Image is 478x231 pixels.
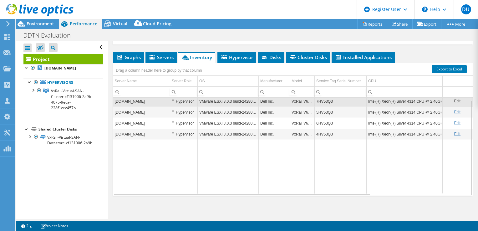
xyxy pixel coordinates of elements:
[170,86,198,97] td: Column Server Role, Filter cell
[259,129,290,140] td: Column Manufacturer, Value Dell Inc.
[172,130,196,138] div: Hypervisor
[315,118,367,129] td: Column Service Tag Serial Number, Value 6HV53Q3
[367,86,458,97] td: Column CPU, Filter cell
[289,54,327,60] span: Cluster Disks
[367,129,458,140] td: Column CPU, Value Intel(R) Xeon(R) Silver 4314 CPU @ 2.40GHz 2.39 GHz
[38,126,103,133] div: Shared Cluster Disks
[198,96,259,107] td: Column OS, Value VMware ESXi 8.0.3 build-24280767
[315,76,367,87] td: Service Tag Serial Number Column
[23,79,103,87] a: Hypervisors
[367,96,458,107] td: Column CPU, Value Intel(R) Xeon(R) Silver 4314 CPU @ 2.40GHz 2.39 GHz
[316,77,361,85] div: Service Tag Serial Number
[170,118,198,129] td: Column Server Role, Value Hypervisor
[116,54,141,60] span: Graphs
[113,86,170,97] td: Column Server Name, Filter cell
[441,19,470,29] a: More
[170,76,198,87] td: Server Role Column
[170,107,198,118] td: Column Server Role, Value Hypervisor
[199,77,205,85] div: OS
[17,222,36,230] a: 2
[149,54,174,60] span: Servers
[70,21,97,27] span: Performance
[290,107,315,118] td: Column Model, Value VxRail V670F
[315,86,367,97] td: Column Service Tag Serial Number, Filter cell
[113,63,473,196] div: Data grid
[23,64,103,72] a: [DOMAIN_NAME]
[113,118,170,129] td: Column Server Name, Value 670-host3.ddtn.intra.renhsc.com
[432,65,467,73] a: Export to Excel
[198,118,259,129] td: Column OS, Value VMware ESXi 8.0.3 build-24280767
[290,76,315,87] td: Model Column
[454,132,460,136] a: Edit
[172,77,191,85] div: Server Role
[367,107,458,118] td: Column CPU, Value Intel(R) Xeon(R) Silver 4314 CPU @ 2.40GHz 2.39 GHz
[367,118,458,129] td: Column CPU, Value Intel(R) Xeon(R) Silver 4314 CPU @ 2.40GHz 2.39 GHz
[181,54,212,60] span: Inventory
[357,19,387,29] a: Reports
[198,76,259,87] td: OS Column
[172,108,196,116] div: Hypervisor
[454,110,460,114] a: Edit
[170,96,198,107] td: Column Server Role, Value Hypervisor
[259,86,290,97] td: Column Manufacturer, Filter cell
[412,19,441,29] a: Export
[114,66,204,75] div: Drag a column header here to group by that column
[368,77,376,85] div: CPU
[36,222,73,230] a: Project Notes
[260,77,282,85] div: Manufacturer
[51,88,92,110] span: VxRail-Virtual-SAN-Cluster-cf131906-2a9b-4075-9eca-228f1cec457b
[461,4,471,14] span: DU
[387,19,413,29] a: Share
[315,107,367,118] td: Column Service Tag Serial Number, Value 5HV53Q3
[170,129,198,140] td: Column Server Role, Value Hypervisor
[221,54,253,60] span: Hypervisor
[259,107,290,118] td: Column Manufacturer, Value Dell Inc.
[20,32,80,39] h1: DDTN Evaluation
[23,54,103,64] a: Project
[113,129,170,140] td: Column Server Name, Value 670-host2.ddtn.intra.renhsc.com
[259,76,290,87] td: Manufacturer Column
[292,77,302,85] div: Model
[113,96,170,107] td: Column Server Name, Value 670-host1.ddtn.intra.renhsc.com
[143,21,171,27] span: Cloud Pricing
[172,97,196,105] div: Hypervisor
[315,96,367,107] td: Column Service Tag Serial Number, Value 7HV53Q3
[113,76,170,87] td: Server Name Column
[113,21,127,27] span: Virtual
[172,119,196,127] div: Hypervisor
[367,76,458,87] td: CPU Column
[115,77,137,85] div: Server Name
[454,121,460,125] a: Edit
[315,129,367,140] td: Column Service Tag Serial Number, Value 4HV53Q3
[27,21,54,27] span: Environment
[454,99,460,103] a: Edit
[198,129,259,140] td: Column OS, Value VMware ESXi 8.0.3 build-24280767
[422,7,428,12] svg: \n
[113,107,170,118] td: Column Server Name, Value 670-host4.ddtn.intra.renhsc.com
[259,96,290,107] td: Column Manufacturer, Value Dell Inc.
[290,118,315,129] td: Column Model, Value VxRail V670F
[23,133,103,147] a: VxRail-Virtual-SAN-Datastore-cf131906-2a9b
[198,86,259,97] td: Column OS, Filter cell
[290,129,315,140] td: Column Model, Value VxRail V670F
[23,87,103,112] a: VxRail-Virtual-SAN-Cluster-cf131906-2a9b-4075-9eca-228f1cec457b
[198,107,259,118] td: Column OS, Value VMware ESXi 8.0.3 build-24280767
[44,65,76,71] b: [DOMAIN_NAME]
[290,96,315,107] td: Column Model, Value VxRail V670F
[335,54,392,60] span: Installed Applications
[290,86,315,97] td: Column Model, Filter cell
[261,54,281,60] span: Disks
[259,118,290,129] td: Column Manufacturer, Value Dell Inc.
